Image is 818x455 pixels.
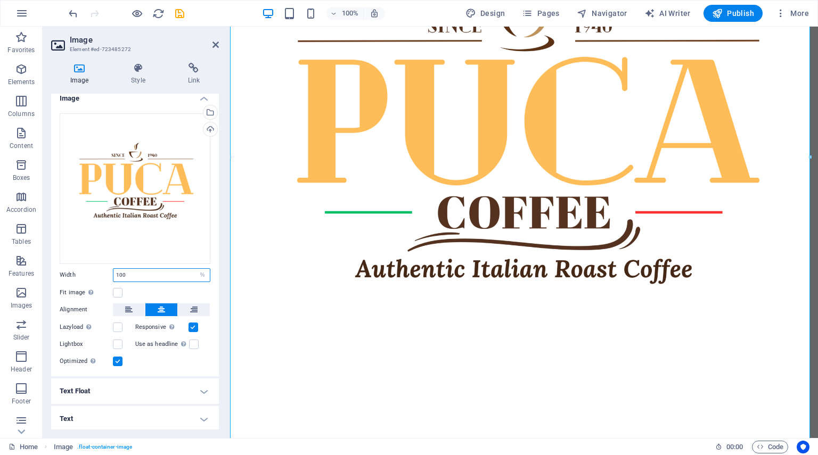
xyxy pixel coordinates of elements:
[577,8,627,19] span: Navigator
[342,7,359,20] h6: 100%
[461,5,510,22] button: Design
[11,301,32,310] p: Images
[9,441,38,453] a: Click to cancel selection. Double-click to open Pages
[169,63,219,85] h4: Link
[704,5,763,22] button: Publish
[6,205,36,214] p: Accordion
[60,338,113,351] label: Lightbox
[771,5,813,22] button: More
[10,142,33,150] p: Content
[13,333,30,342] p: Slider
[7,46,35,54] p: Favorites
[60,321,113,334] label: Lazyload
[734,443,735,451] span: :
[51,378,219,404] h4: Text Float
[60,303,113,316] label: Alignment
[8,78,35,86] p: Elements
[644,8,691,19] span: AI Writer
[370,9,379,18] i: On resize automatically adjust zoom level to fit chosen device.
[13,173,30,182] p: Boxes
[77,441,132,453] span: . float-container-image
[135,338,189,351] label: Use as headline
[775,8,809,19] span: More
[797,441,809,453] button: Usercentrics
[60,355,113,368] label: Optimized
[715,441,743,453] h6: Session time
[8,110,35,118] p: Columns
[726,441,743,453] span: 00 00
[326,7,364,20] button: 100%
[173,7,186,20] button: save
[60,272,113,278] label: Width
[152,7,165,20] i: Reload page
[70,45,198,54] h3: Element #ed-723485272
[51,406,219,432] h4: Text
[572,5,632,22] button: Navigator
[12,397,31,406] p: Footer
[174,7,186,20] i: Save (Ctrl+S)
[465,8,505,19] span: Design
[54,441,73,453] span: Click to select. Double-click to edit
[518,5,563,22] button: Pages
[54,441,133,453] nav: breadcrumb
[11,365,32,374] p: Header
[522,8,559,19] span: Pages
[712,8,754,19] span: Publish
[51,86,219,105] h4: Image
[12,237,31,246] p: Tables
[60,113,210,264] div: PucaCoffeeLogoForCaffenNewDesign11-a_MqZf6tr8PhSOE1EK817w.png
[757,441,783,453] span: Code
[60,286,113,299] label: Fit image
[9,269,34,278] p: Features
[152,7,165,20] button: reload
[112,63,168,85] h4: Style
[752,441,788,453] button: Code
[70,35,219,45] h2: Image
[51,63,112,85] h4: Image
[67,7,79,20] button: undo
[135,321,189,334] label: Responsive
[67,7,79,20] i: Undo: Change orientation (Ctrl+Z)
[640,5,695,22] button: AI Writer
[461,5,510,22] div: Design (Ctrl+Alt+Y)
